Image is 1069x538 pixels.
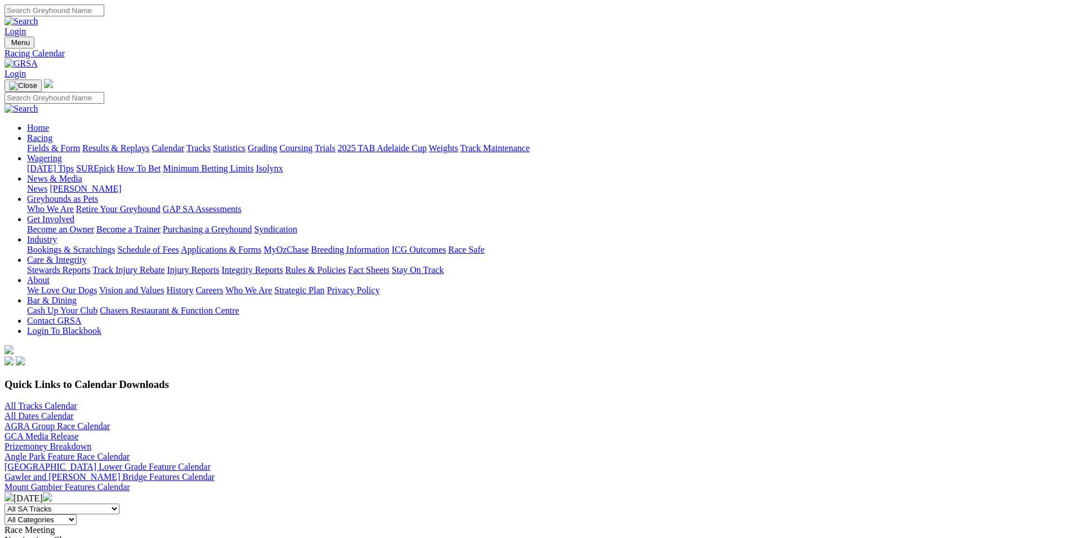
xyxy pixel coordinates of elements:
a: Vision and Values [99,285,164,295]
a: [GEOGRAPHIC_DATA] Lower Grade Feature Calendar [5,462,211,471]
a: Bookings & Scratchings [27,245,115,254]
a: Bar & Dining [27,296,77,305]
a: Home [27,123,49,133]
a: Grading [248,143,277,153]
div: Greyhounds as Pets [27,204,1064,214]
a: Purchasing a Greyhound [163,224,252,234]
img: logo-grsa-white.png [44,79,53,88]
a: Injury Reports [167,265,219,275]
a: Fact Sheets [348,265,389,275]
div: [DATE] [5,492,1064,504]
a: [DATE] Tips [27,164,74,173]
a: Gawler and [PERSON_NAME] Bridge Features Calendar [5,472,215,482]
a: GCA Media Release [5,431,79,441]
a: Chasers Restaurant & Function Centre [100,306,239,315]
a: Get Involved [27,214,74,224]
a: Become an Owner [27,224,94,234]
a: Retire Your Greyhound [76,204,161,214]
a: Results & Replays [82,143,149,153]
a: Statistics [213,143,246,153]
a: Who We Are [225,285,272,295]
img: GRSA [5,59,38,69]
a: Who We Are [27,204,74,214]
div: Industry [27,245,1064,255]
a: Mount Gambier Features Calendar [5,482,130,492]
a: All Tracks Calendar [5,401,77,411]
button: Toggle navigation [5,37,34,48]
div: About [27,285,1064,296]
a: Track Injury Rebate [92,265,165,275]
a: Race Safe [448,245,484,254]
div: Care & Integrity [27,265,1064,275]
a: About [27,275,50,285]
a: Integrity Reports [221,265,283,275]
a: Weights [429,143,458,153]
a: Applications & Forms [181,245,261,254]
a: Fields & Form [27,143,80,153]
img: chevron-left-pager-white.svg [5,492,14,501]
a: Login [5,27,26,36]
a: Syndication [254,224,297,234]
a: Industry [27,235,57,244]
a: We Love Our Dogs [27,285,97,295]
img: chevron-right-pager-white.svg [43,492,52,501]
div: Racing [27,143,1064,153]
a: How To Bet [117,164,161,173]
img: twitter.svg [16,356,25,365]
a: Login To Blackbook [27,326,101,336]
a: ICG Outcomes [392,245,446,254]
a: Cash Up Your Club [27,306,97,315]
a: SUREpick [76,164,114,173]
a: [PERSON_NAME] [50,184,121,193]
a: Wagering [27,153,62,163]
a: Schedule of Fees [117,245,179,254]
a: Racing [27,133,52,143]
a: News [27,184,47,193]
div: Bar & Dining [27,306,1064,316]
a: Greyhounds as Pets [27,194,98,204]
a: Trials [314,143,335,153]
a: Isolynx [256,164,283,173]
a: Stay On Track [392,265,443,275]
img: Close [9,81,37,90]
a: Strategic Plan [274,285,325,295]
a: Become a Trainer [96,224,161,234]
a: News & Media [27,174,82,183]
img: logo-grsa-white.png [5,345,14,354]
a: GAP SA Assessments [163,204,242,214]
a: 2025 TAB Adelaide Cup [338,143,427,153]
button: Toggle navigation [5,80,42,92]
div: Wagering [27,164,1064,174]
a: Coursing [280,143,313,153]
div: News & Media [27,184,1064,194]
img: Search [5,16,38,27]
a: Rules & Policies [285,265,346,275]
div: Race Meeting [5,525,1064,535]
img: Search [5,104,38,114]
div: Get Involved [27,224,1064,235]
a: Contact GRSA [27,316,81,325]
a: Privacy Policy [327,285,380,295]
a: Stewards Reports [27,265,90,275]
a: Minimum Betting Limits [163,164,254,173]
a: Racing Calendar [5,48,1064,59]
a: Prizemoney Breakdown [5,442,91,451]
a: All Dates Calendar [5,411,74,421]
a: Care & Integrity [27,255,87,264]
h3: Quick Links to Calendar Downloads [5,378,1064,391]
a: Tracks [187,143,211,153]
a: Login [5,69,26,78]
a: Angle Park Feature Race Calendar [5,452,130,461]
a: Breeding Information [311,245,389,254]
a: Calendar [152,143,184,153]
img: facebook.svg [5,356,14,365]
a: Careers [196,285,223,295]
span: Menu [11,38,30,47]
a: MyOzChase [264,245,309,254]
a: History [166,285,193,295]
a: Track Maintenance [460,143,530,153]
input: Search [5,92,104,104]
input: Search [5,5,104,16]
a: AGRA Group Race Calendar [5,421,110,431]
